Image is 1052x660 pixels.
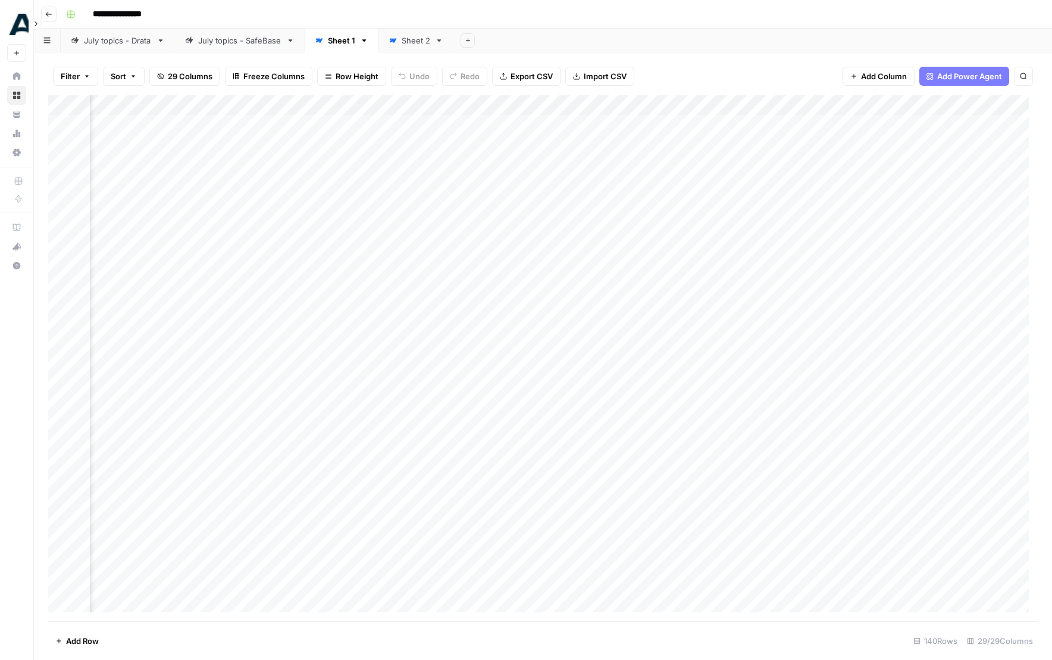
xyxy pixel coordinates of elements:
button: Add Power Agent [919,67,1009,86]
a: Settings [7,143,26,162]
a: Home [7,67,26,86]
a: Browse [7,86,26,105]
span: Freeze Columns [243,70,305,82]
div: 140 Rows [909,631,962,650]
a: Your Data [7,105,26,124]
div: Sheet 2 [402,35,430,46]
span: Row Height [336,70,378,82]
a: July topics - Drata [61,29,175,52]
button: Freeze Columns [225,67,312,86]
div: Sheet 1 [328,35,355,46]
button: Filter [53,67,98,86]
a: Sheet 1 [305,29,378,52]
div: July topics - SafeBase [198,35,281,46]
span: Export CSV [511,70,553,82]
span: Undo [409,70,430,82]
button: Add Column [843,67,915,86]
button: Sort [103,67,145,86]
span: Add Row [66,635,99,647]
button: Redo [442,67,487,86]
button: Row Height [317,67,386,86]
button: Export CSV [492,67,561,86]
span: 29 Columns [168,70,212,82]
button: Help + Support [7,256,26,275]
span: Filter [61,70,80,82]
button: Workspace: Drata [7,10,26,39]
a: Usage [7,124,26,143]
img: Drata Logo [7,14,29,35]
div: July topics - Drata [84,35,152,46]
a: July topics - SafeBase [175,29,305,52]
span: Import CSV [584,70,627,82]
button: Undo [391,67,437,86]
span: Add Power Agent [937,70,1002,82]
span: Add Column [861,70,907,82]
div: 29/29 Columns [962,631,1038,650]
a: Sheet 2 [378,29,453,52]
div: What's new? [8,238,26,256]
button: Add Row [48,631,106,650]
button: 29 Columns [149,67,220,86]
button: What's new? [7,237,26,256]
span: Sort [111,70,126,82]
a: AirOps Academy [7,218,26,237]
span: Redo [461,70,480,82]
button: Import CSV [565,67,634,86]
